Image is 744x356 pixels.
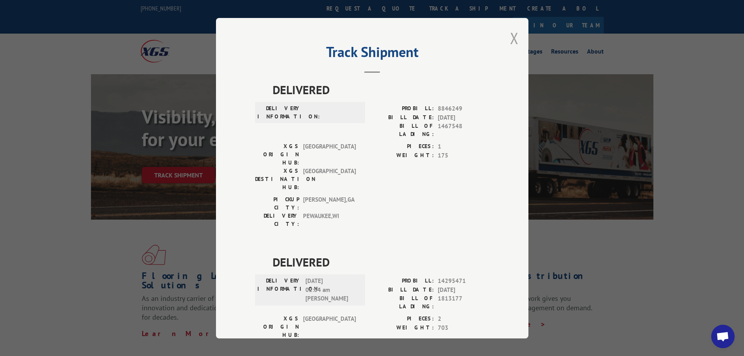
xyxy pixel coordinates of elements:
[255,167,299,191] label: XGS DESTINATION HUB:
[438,285,489,294] span: [DATE]
[273,81,489,98] span: DELIVERED
[255,47,489,61] h2: Track Shipment
[372,323,434,332] label: WEIGHT:
[438,142,489,151] span: 1
[372,285,434,294] label: BILL DATE:
[255,195,299,212] label: PICKUP CITY:
[711,325,735,348] div: Open chat
[273,253,489,271] span: DELIVERED
[372,142,434,151] label: PIECES:
[438,122,489,138] span: 1467548
[438,151,489,160] span: 175
[303,167,356,191] span: [GEOGRAPHIC_DATA]
[255,142,299,167] label: XGS ORIGIN HUB:
[303,142,356,167] span: [GEOGRAPHIC_DATA]
[372,294,434,311] label: BILL OF LADING:
[438,113,489,122] span: [DATE]
[372,277,434,286] label: PROBILL:
[303,195,356,212] span: [PERSON_NAME] , GA
[257,277,302,303] label: DELIVERY INFORMATION:
[372,151,434,160] label: WEIGHT:
[372,122,434,138] label: BILL OF LADING:
[255,212,299,228] label: DELIVERY CITY:
[438,315,489,324] span: 2
[257,104,302,121] label: DELIVERY INFORMATION:
[303,212,356,228] span: PEWAUKEE , WI
[438,277,489,286] span: 14295471
[255,315,299,339] label: XGS ORIGIN HUB:
[510,28,519,48] button: Close modal
[438,323,489,332] span: 703
[305,277,358,303] span: [DATE] 02:04 am [PERSON_NAME]
[372,104,434,113] label: PROBILL:
[303,315,356,339] span: [GEOGRAPHIC_DATA]
[372,113,434,122] label: BILL DATE:
[372,315,434,324] label: PIECES:
[438,104,489,113] span: 8846249
[438,294,489,311] span: 1813177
